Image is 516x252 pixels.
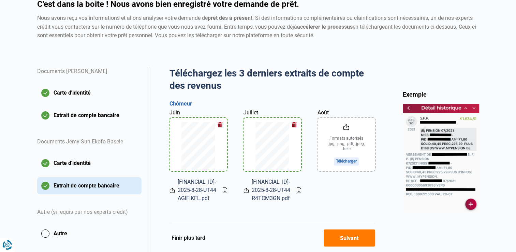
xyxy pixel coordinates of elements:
[223,187,227,193] a: Download
[208,15,252,21] strong: prêt dès à présent
[169,100,375,108] h3: Chômeur
[37,107,142,124] button: Extrait de compte bancaire
[37,177,142,194] button: Extrait de compte bancaire
[324,229,375,247] button: Suivant
[37,155,142,172] button: Carte d'identité
[37,84,142,101] button: Carte d'identité
[318,109,329,117] label: Août
[244,109,258,117] label: Juillet
[403,90,479,98] div: Exemple
[169,234,207,242] button: Finir plus tard
[37,200,142,225] div: Autre (si requis par nos experts crédit)
[37,225,142,242] button: Autre
[37,67,142,84] div: Documents [PERSON_NAME]
[169,67,375,92] h2: Téléchargez les 3 derniers extraits de compte des revenus
[297,187,301,193] a: Download
[169,109,180,117] label: Juin
[178,178,217,202] span: [FINANCIAL_ID]-2025-8-28-UT44AGIFIKFL.pdf
[252,178,291,202] span: [FINANCIAL_ID]-2025-8-28-UT44R4TCM3GN.pdf
[37,14,479,40] div: Nous avons reçu vos informations et allons analyser votre demande de . Si des informations complé...
[37,129,142,155] div: Documents Jemy Sun Ekofo Basele
[297,24,353,30] strong: accélerer le processus
[403,104,479,212] img: bankStatement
